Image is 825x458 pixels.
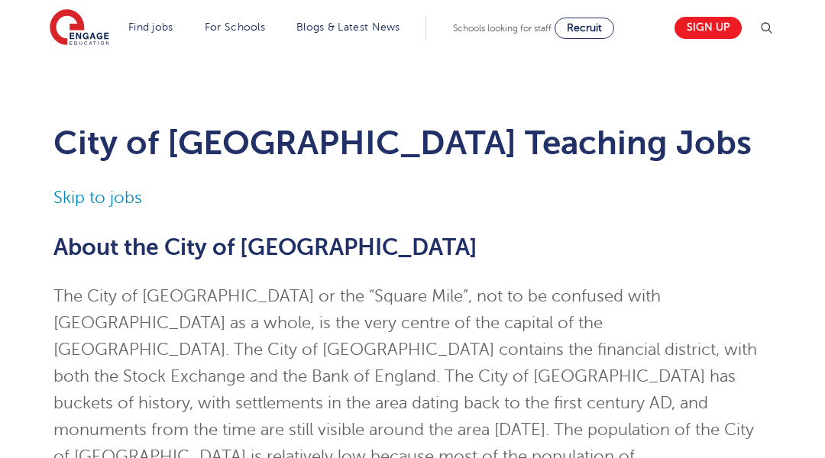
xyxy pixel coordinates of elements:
[53,124,772,162] h1: City of [GEOGRAPHIC_DATA] Teaching Jobs
[296,21,400,33] a: Blogs & Latest News
[128,21,173,33] a: Find jobs
[555,18,614,39] a: Recruit
[205,21,265,33] a: For Schools
[50,9,109,47] img: Engage Education
[567,22,602,34] span: Recruit
[675,17,742,39] a: Sign up
[453,23,552,34] span: Schools looking for staff
[53,234,772,260] h2: About the City of [GEOGRAPHIC_DATA]
[53,189,142,207] a: Skip to jobs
